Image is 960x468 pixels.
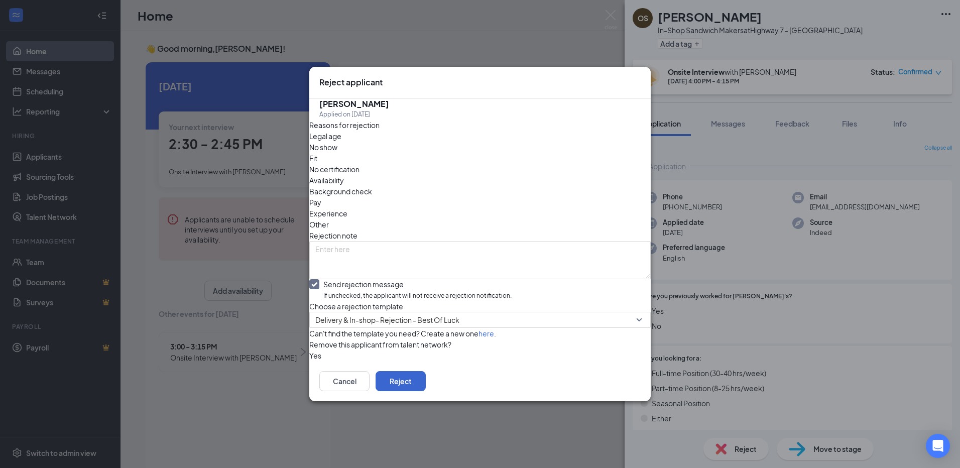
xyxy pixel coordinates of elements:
h3: Reject applicant [319,77,383,88]
span: Rejection note [309,231,357,240]
span: No certification [309,164,359,175]
div: Applied on [DATE] [319,109,389,120]
span: Background check [309,186,372,197]
span: Other [309,219,329,230]
h5: [PERSON_NAME] [319,98,389,109]
button: Cancel [319,371,370,391]
span: Pay [309,197,321,208]
span: Delivery & In-shop- Rejection - Best Of Luck [315,312,459,327]
span: No show [309,142,337,153]
span: Choose a rejection template [309,302,403,311]
a: here [478,329,494,338]
span: Fit [309,153,317,164]
span: Availability [309,175,344,186]
div: Open Intercom Messenger [926,434,950,458]
button: Reject [376,371,426,391]
span: Remove this applicant from talent network? [309,340,451,349]
span: Reasons for rejection [309,121,380,130]
span: Experience [309,208,347,219]
span: Legal age [309,131,341,142]
span: Yes [309,350,321,361]
span: Can't find the template you need? Create a new one . [309,329,496,338]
